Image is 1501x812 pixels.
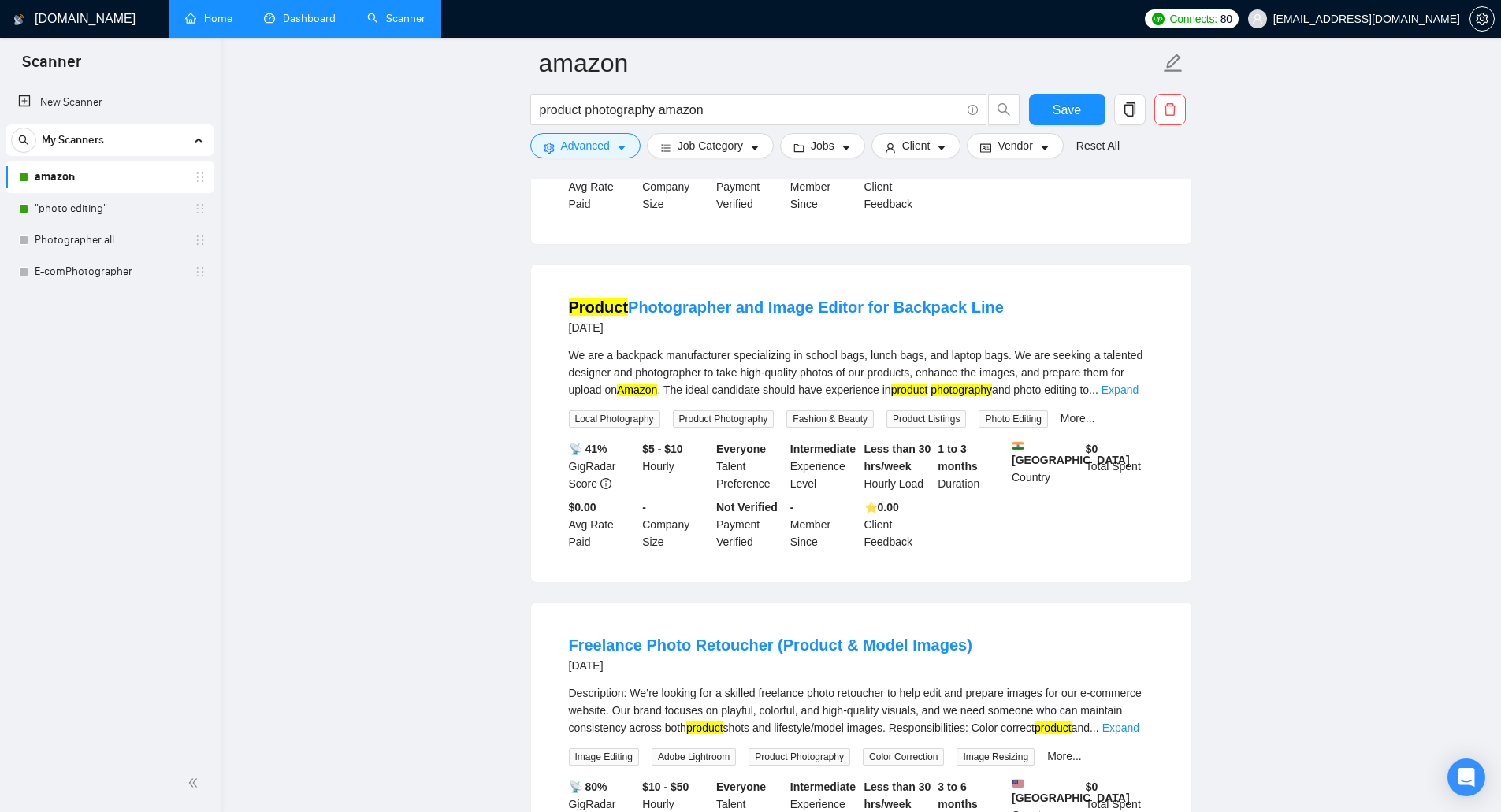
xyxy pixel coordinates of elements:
[864,443,931,473] b: Less than 30 hrs/week
[749,748,850,766] span: Product Photography
[989,102,1019,117] span: search
[569,501,596,514] b: $0.00
[642,443,682,455] b: $5 - $10
[569,748,639,766] span: Image Editing
[864,780,931,810] b: Less than 30 hrs/week
[902,137,931,154] span: Client
[790,443,856,455] b: Intermediate
[569,443,607,455] b: 📡 41%
[12,135,35,146] span: search
[35,224,184,256] a: Photographer all
[1152,13,1165,25] img: upwork-logo.png
[957,748,1035,766] span: Image Resizing
[988,94,1020,125] button: search
[787,161,861,213] div: Member Since
[1076,137,1120,154] a: Reset All
[863,748,944,766] span: Color Correction
[1009,440,1083,492] div: Country
[1252,13,1263,24] span: user
[194,265,206,278] span: holder
[1155,102,1185,117] span: delete
[1469,6,1495,32] button: setting
[35,161,184,193] a: amazon
[891,384,928,396] mark: product
[540,100,960,120] input: Search Freelance Jobs...
[861,161,935,213] div: Client Feedback
[188,775,203,791] span: double-left
[35,193,184,224] a: "photo editing"
[569,410,660,428] span: Local Photography
[841,142,852,154] span: caret-down
[1102,384,1139,396] a: Expand
[1115,102,1145,117] span: copy
[1053,100,1081,120] span: Save
[639,440,713,492] div: Hourly
[886,410,966,428] span: Product Listings
[1102,721,1139,734] a: Expand
[861,499,935,551] div: Client Feedback
[6,124,214,287] li: My Scanners
[871,133,961,158] button: userClientcaret-down
[652,748,736,766] span: Adobe Lightroom
[1083,440,1157,492] div: Total Spent
[185,12,232,25] a: homeHome
[1029,94,1105,125] button: Save
[9,50,94,83] span: Scanner
[1086,780,1098,793] b: $ 0
[1114,94,1146,125] button: copy
[642,501,646,514] b: -
[998,137,1032,154] span: Vendor
[600,478,611,489] span: info-circle
[790,501,794,514] b: -
[1220,10,1232,28] span: 80
[566,499,640,551] div: Avg Rate Paid
[979,410,1047,428] span: Photo Editing
[780,133,865,158] button: folderJobscaret-down
[1090,721,1099,734] span: ...
[938,780,978,810] b: 3 to 6 months
[968,105,978,115] span: info-circle
[367,12,425,25] a: searchScanner
[1163,53,1183,73] span: edit
[561,137,610,154] span: Advanced
[569,298,1004,316] a: ProductPhotographer and Image Editor for Backpack Line
[569,347,1154,399] div: We are a backpack manufacturer specializing in school bags, lunch bags, and laptop bags. We are s...
[787,499,861,551] div: Member Since
[539,43,1160,83] input: Scanner name...
[861,440,935,492] div: Hourly Load
[1089,384,1098,396] span: ...
[1039,142,1050,154] span: caret-down
[1061,412,1095,425] a: More...
[569,318,1004,337] div: [DATE]
[639,161,713,213] div: Company Size
[566,440,640,492] div: GigRadar Score
[936,142,947,154] span: caret-down
[934,440,1009,492] div: Duration
[885,142,896,154] span: user
[194,234,206,247] span: holder
[716,443,766,455] b: Everyone
[980,142,991,154] span: idcard
[264,12,336,25] a: dashboardDashboard
[1469,13,1495,25] a: setting
[1012,440,1130,466] b: [GEOGRAPHIC_DATA]
[544,142,555,154] span: setting
[811,137,834,154] span: Jobs
[787,440,861,492] div: Experience Level
[569,684,1154,736] div: Description: We’re looking for a skilled freelance photo retoucher to help edit and prepare image...
[713,499,787,551] div: Payment Verified
[639,499,713,551] div: Company Size
[1047,750,1082,762] a: More...
[1086,443,1098,455] b: $ 0
[42,124,104,156] span: My Scanners
[642,780,689,793] b: $10 - $50
[790,780,856,793] b: Intermediate
[569,298,629,316] mark: Product
[1169,10,1217,28] span: Connects:
[1012,440,1024,451] img: 🇮🇳
[569,656,972,675] div: [DATE]
[569,780,607,793] b: 📡 80%
[530,133,641,158] button: settingAdvancedcaret-down
[686,721,723,734] mark: product
[1470,13,1494,25] span: setting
